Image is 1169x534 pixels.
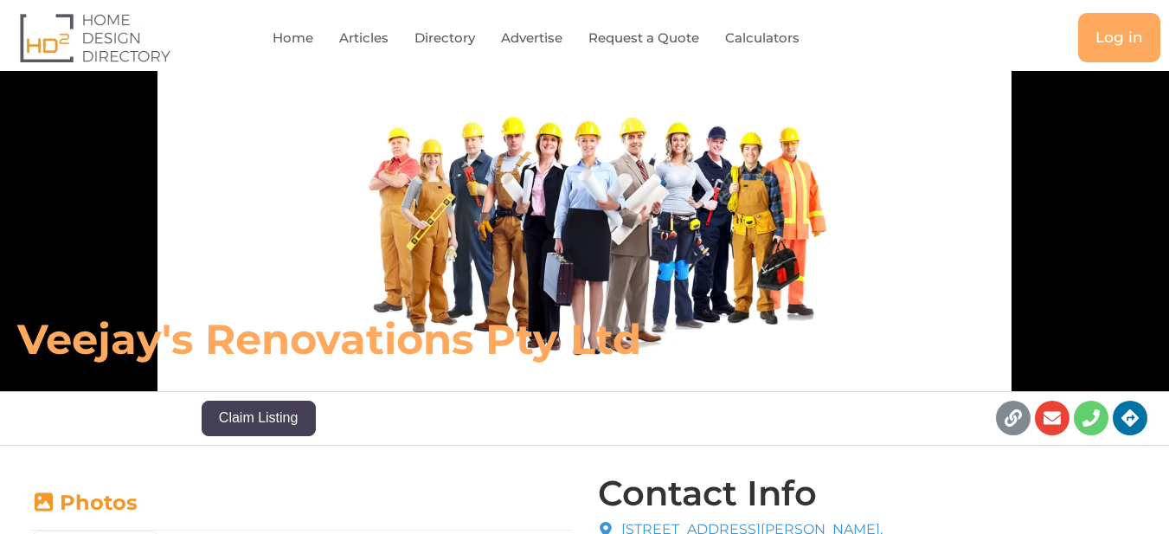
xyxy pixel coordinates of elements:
button: Claim Listing [202,401,316,435]
a: Calculators [725,18,800,58]
a: Advertise [501,18,562,58]
span: Log in [1095,30,1143,45]
a: Photos [30,490,138,515]
h6: Veejay's Renovations Pty Ltd [17,313,810,365]
a: Articles [339,18,389,58]
a: Directory [414,18,475,58]
a: Request a Quote [588,18,699,58]
a: Home [273,18,313,58]
a: Log in [1078,13,1160,62]
nav: Menu [239,18,872,58]
h4: Contact Info [598,476,817,511]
